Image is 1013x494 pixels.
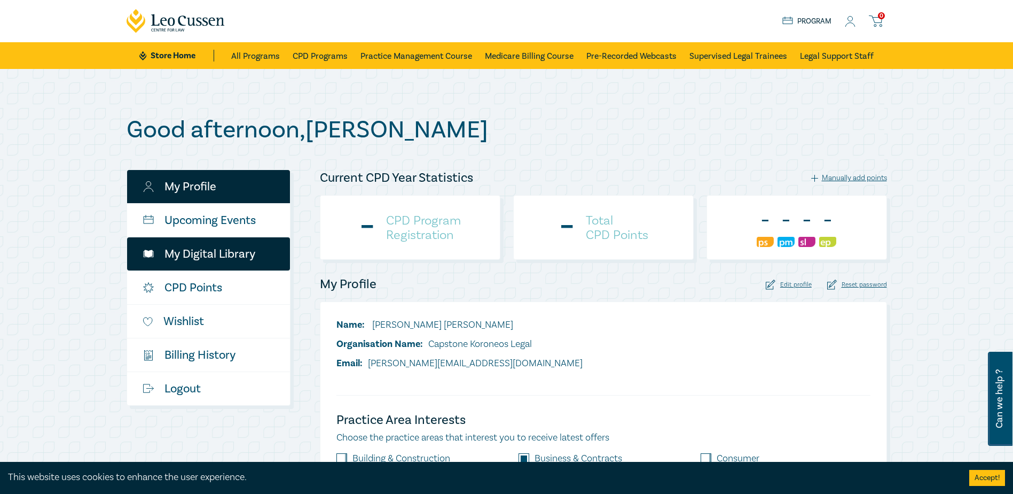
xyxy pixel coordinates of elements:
span: 0 [878,12,885,19]
a: Pre-Recorded Webcasts [586,42,677,69]
h4: Practice Area Interests [336,412,870,429]
li: [PERSON_NAME] [PERSON_NAME] [336,318,583,332]
li: Capstone Koroneos Legal [336,337,583,351]
li: [PERSON_NAME][EMAIL_ADDRESS][DOMAIN_NAME] [336,357,583,371]
label: Consumer [717,453,759,464]
a: Practice Management Course [360,42,472,69]
div: Manually add points [811,173,887,183]
a: CPD Programs [293,42,348,69]
div: Edit profile [766,280,812,290]
img: Practice Management & Business Skills [778,237,795,247]
a: All Programs [231,42,280,69]
div: - [778,207,795,235]
img: Ethics & Professional Responsibility [819,237,836,247]
span: Name: [336,319,365,331]
div: - [819,207,836,235]
span: Organisation Name: [336,338,423,350]
h4: My Profile [320,276,376,293]
a: Upcoming Events [127,204,290,237]
div: - [559,214,575,242]
a: My Digital Library [127,237,290,271]
a: My Profile [127,170,290,203]
h1: Good afternoon , [PERSON_NAME] [127,116,887,144]
img: Substantive Law [798,237,815,247]
a: Legal Support Staff [800,42,874,69]
h4: Current CPD Year Statistics [320,169,473,187]
a: Wishlist [127,305,290,338]
div: - [757,207,774,235]
label: Business & Contracts [535,453,622,464]
div: - [798,207,815,235]
label: Building & Construction [352,453,450,464]
img: Professional Skills [757,237,774,247]
div: - [359,214,375,242]
div: This website uses cookies to enhance the user experience. [8,470,953,484]
span: Can we help ? [994,358,1004,439]
a: $Billing History [127,338,290,372]
tspan: $ [145,352,147,357]
h4: CPD Program Registration [386,213,461,242]
a: Logout [127,372,290,405]
button: Accept cookies [969,470,1005,486]
a: Program [782,16,832,27]
h4: Total CPD Points [586,213,648,242]
a: CPD Points [127,271,290,304]
a: Medicare Billing Course [485,42,574,69]
p: Choose the practice areas that interest you to receive latest offers [336,431,870,445]
a: Supervised Legal Trainees [689,42,787,69]
a: Store Home [139,50,214,61]
div: Reset password [827,280,887,290]
span: Email: [336,357,363,369]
